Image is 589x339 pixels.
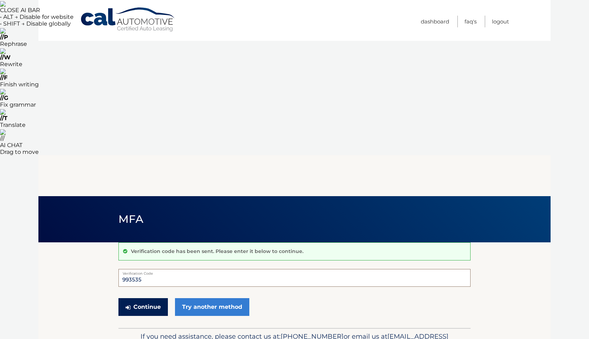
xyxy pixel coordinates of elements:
input: Verification Code [118,269,471,287]
a: Try another method [175,298,249,316]
span: MFA [118,212,143,226]
button: Continue [118,298,168,316]
p: Verification code has been sent. Please enter it below to continue. [131,248,303,254]
label: Verification Code [118,269,471,275]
